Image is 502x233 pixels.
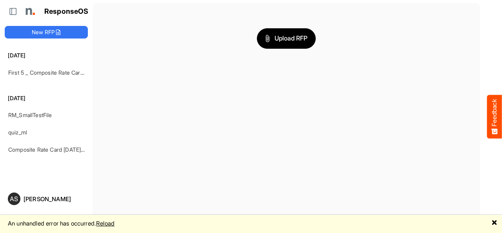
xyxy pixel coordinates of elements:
img: Northell [22,4,37,19]
h1: ResponseOS [44,7,89,16]
span: I have an idea [35,135,76,143]
a: quiz_ml [8,129,27,136]
a: Composite Rate Card [DATE]_smaller [8,146,101,153]
h6: [DATE] [5,51,88,60]
span: Upload RFP [265,33,307,44]
p: Copyright 2004 - 2025 Northell Partners Ltd. All Rights Reserved. v 1.1.0 [5,215,88,228]
a: RM_SmallTestFile [8,112,52,118]
h6: [DATE] [5,94,88,103]
span: Want to discuss? [35,62,78,68]
span: Like something or not? [35,116,101,123]
span: What kind of feedback do you have? [24,95,117,101]
button: Upload RFP [257,28,316,49]
a: Contact us [78,62,106,68]
button: New RFP [5,26,88,39]
span:  [58,16,81,35]
a: First 5 _ Composite Rate Card [DATE] [8,69,102,76]
button: Feedback [487,95,502,138]
span: Tell us what you think [36,51,106,59]
span: AS [10,196,18,202]
a: 🗙 [491,218,497,228]
div: [PERSON_NAME] [24,196,85,202]
a: Reload [96,220,115,227]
